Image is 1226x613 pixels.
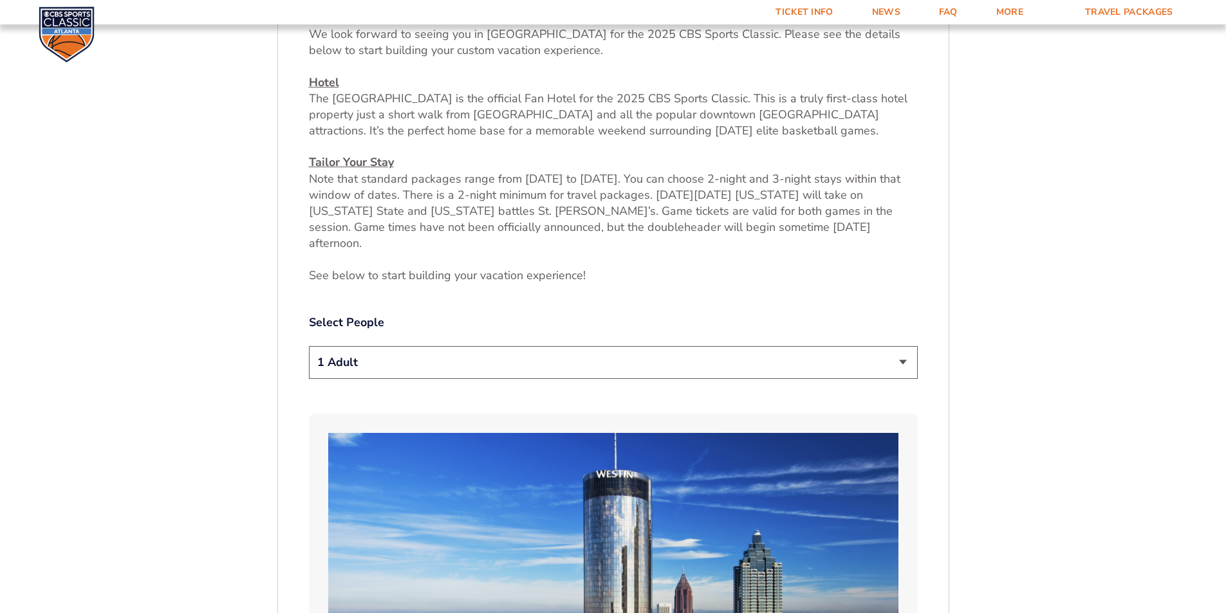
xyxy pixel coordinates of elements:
[39,6,95,62] img: CBS Sports Classic
[309,268,918,284] p: See below to start building your vacation experience!
[309,26,918,59] p: We look forward to seeing you in [GEOGRAPHIC_DATA] for the 2025 CBS Sports Classic. Please see th...
[309,315,918,331] label: Select People
[309,75,918,140] p: The [GEOGRAPHIC_DATA] is the official Fan Hotel for the 2025 CBS Sports Classic. This is a truly ...
[309,75,339,90] u: Hotel
[309,154,918,252] p: Note that standard packages range from [DATE] to [DATE]. You can choose 2-night and 3-night stays...
[309,154,394,170] u: Tailor Your Stay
